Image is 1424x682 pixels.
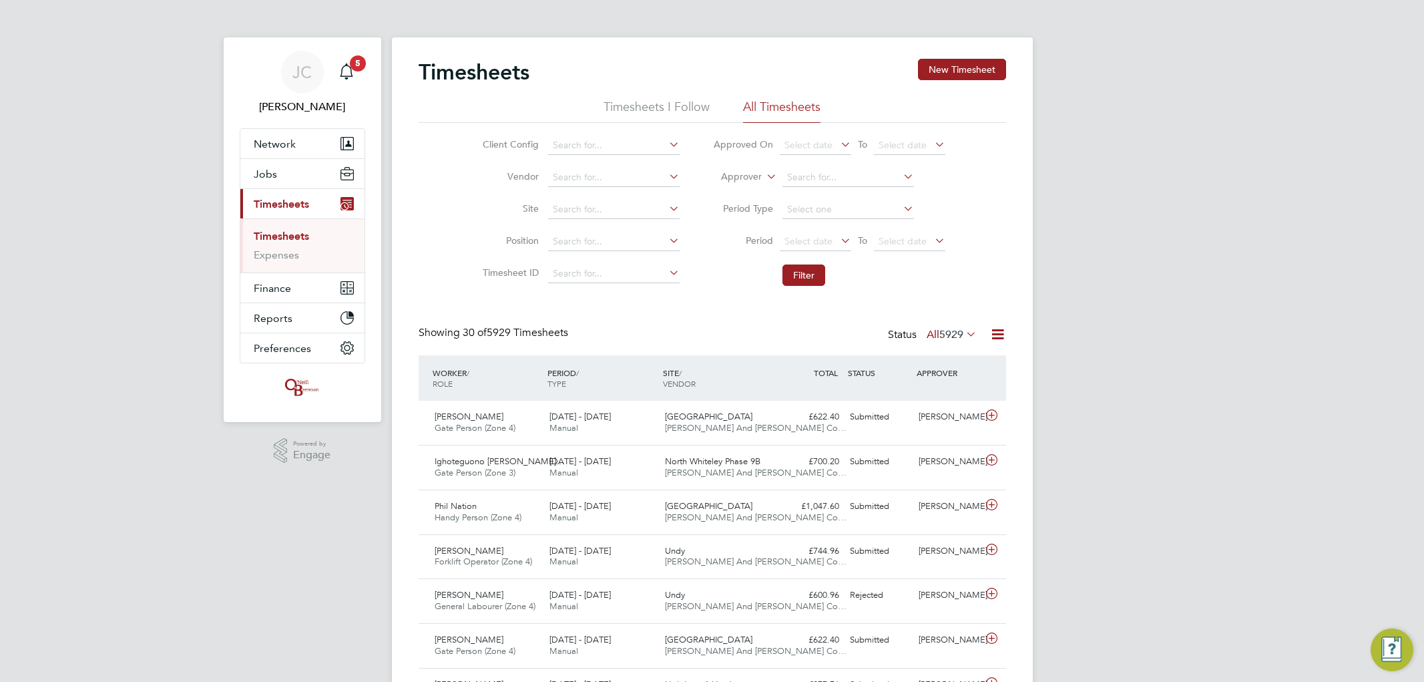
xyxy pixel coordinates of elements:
div: [PERSON_NAME] [913,540,983,562]
div: Timesheets [240,218,365,273]
span: Jobs [254,168,277,180]
label: Client Config [479,138,539,150]
div: WORKER [429,361,545,395]
span: [PERSON_NAME] [435,634,503,645]
span: [PERSON_NAME] And [PERSON_NAME] Co… [665,601,847,612]
span: General Labourer (Zone 4) [435,601,535,612]
span: North Whiteley Phase 9B [665,456,760,467]
h2: Timesheets [419,59,529,86]
li: All Timesheets [743,99,820,123]
a: Powered byEngage [274,438,330,464]
div: £744.96 [775,540,845,562]
input: Select one [782,200,914,219]
span: [DATE] - [DATE] [549,634,611,645]
span: [PERSON_NAME] And [PERSON_NAME] Co… [665,512,847,523]
div: [PERSON_NAME] [913,496,983,518]
img: oneillandbrennan-logo-retina.png [282,377,321,398]
span: [PERSON_NAME] And [PERSON_NAME] Co… [665,422,847,434]
div: Submitted [845,496,914,518]
a: JC[PERSON_NAME] [240,51,365,115]
div: Rejected [845,584,914,607]
span: Gate Person (Zone 4) [435,422,515,434]
div: [PERSON_NAME] [913,629,983,651]
input: Search for... [548,200,680,219]
span: [PERSON_NAME] [435,411,503,422]
span: [GEOGRAPHIC_DATA] [665,411,752,422]
div: £600.96 [775,584,845,607]
label: Vendor [479,170,539,182]
a: Timesheets [254,230,309,242]
span: Manual [549,422,578,434]
span: Handy Person (Zone 4) [435,512,521,523]
span: ROLE [433,378,453,389]
span: 5 [350,55,366,71]
span: Gate Person (Zone 4) [435,645,515,657]
span: [DATE] - [DATE] [549,411,611,422]
span: Phil Nation [435,500,477,512]
span: [PERSON_NAME] And [PERSON_NAME] Co… [665,467,847,478]
div: £700.20 [775,451,845,473]
span: Select date [784,139,833,151]
div: £1,047.60 [775,496,845,518]
button: Filter [782,265,825,286]
input: Search for... [548,168,680,187]
span: Preferences [254,342,311,355]
label: Period [713,234,773,246]
li: Timesheets I Follow [604,99,710,123]
span: Reports [254,312,292,325]
input: Search for... [548,136,680,155]
input: Search for... [548,265,680,283]
span: Undy [665,589,685,601]
span: [GEOGRAPHIC_DATA] [665,500,752,512]
a: Expenses [254,248,299,261]
input: Search for... [782,168,914,187]
label: All [927,328,977,341]
div: £622.40 [775,629,845,651]
div: £622.40 [775,406,845,428]
label: Position [479,234,539,246]
span: Manual [549,556,578,567]
span: Timesheets [254,198,309,210]
div: Submitted [845,629,914,651]
div: [PERSON_NAME] [913,584,983,607]
span: Forklift Operator (Zone 4) [435,556,532,567]
span: Manual [549,467,578,478]
span: / [576,367,579,378]
div: STATUS [845,361,914,385]
span: [DATE] - [DATE] [549,545,611,556]
nav: Main navigation [224,37,381,422]
button: Reports [240,303,365,333]
span: [DATE] - [DATE] [549,500,611,512]
span: Undy [665,545,685,556]
span: To [854,232,871,249]
span: / [679,367,682,378]
div: SITE [660,361,775,395]
span: [PERSON_NAME] And [PERSON_NAME] Co… [665,645,847,657]
button: Finance [240,273,365,303]
span: Manual [549,601,578,612]
span: VENDOR [663,378,696,389]
span: [DATE] - [DATE] [549,589,611,601]
span: Select date [879,235,927,247]
span: James Crawley [240,99,365,115]
span: TOTAL [814,367,838,378]
span: [DATE] - [DATE] [549,456,611,467]
span: [PERSON_NAME] [435,545,503,556]
label: Timesheet ID [479,267,539,279]
button: Jobs [240,159,365,188]
span: Gate Person (Zone 3) [435,467,515,478]
span: [PERSON_NAME] [435,589,503,601]
span: 5929 [939,328,963,341]
button: Timesheets [240,189,365,218]
button: Engage Resource Center [1371,629,1413,671]
span: [PERSON_NAME] And [PERSON_NAME] Co… [665,556,847,567]
label: Approver [702,170,762,184]
input: Search for... [548,232,680,251]
a: Go to home page [240,377,365,398]
span: Select date [879,139,927,151]
span: Engage [293,450,330,461]
span: JC [292,63,312,81]
div: Showing [419,326,571,340]
span: Manual [549,645,578,657]
div: APPROVER [913,361,983,385]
